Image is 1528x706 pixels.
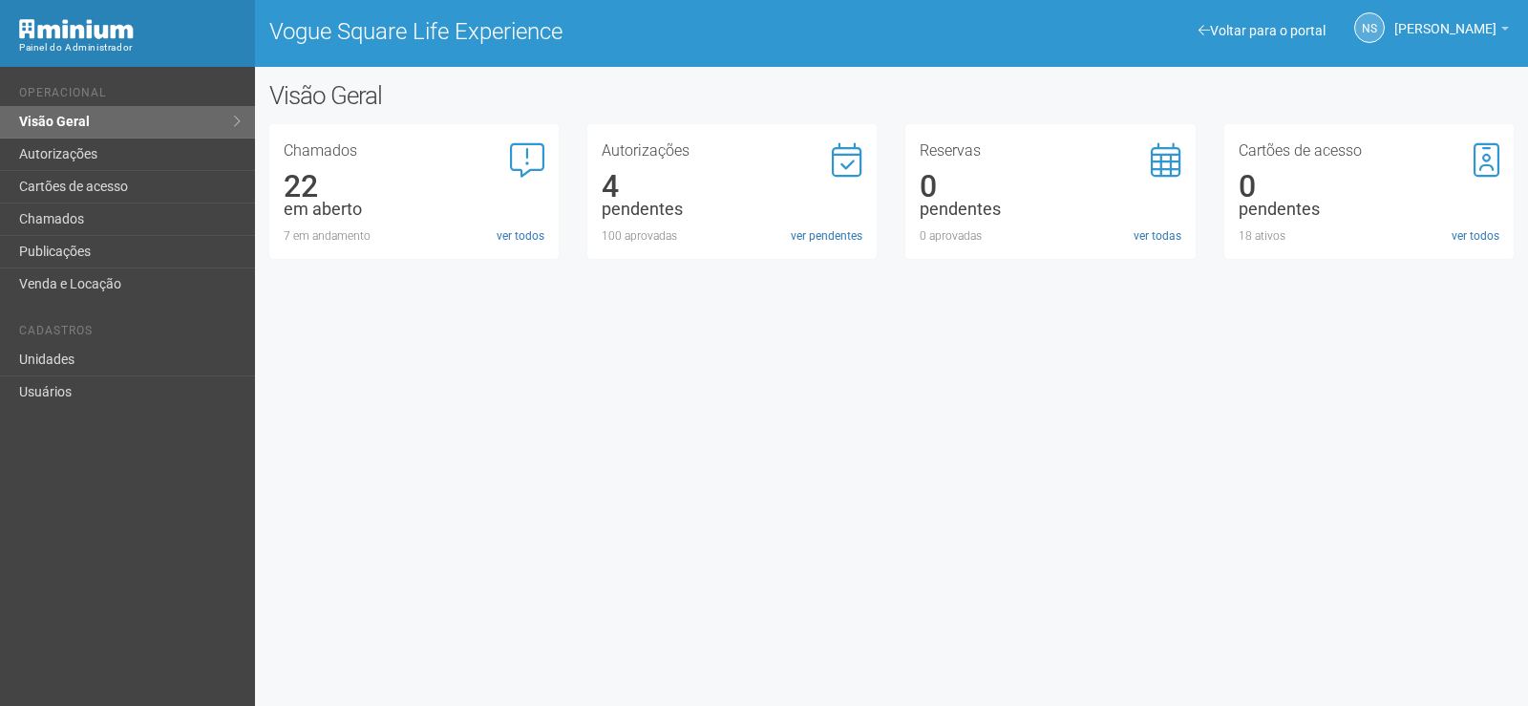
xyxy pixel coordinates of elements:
[791,227,862,245] a: ver pendentes
[920,143,1180,159] h3: Reservas
[19,19,134,39] img: Minium
[920,201,1180,218] div: pendentes
[269,81,772,110] h2: Visão Geral
[1239,178,1499,195] div: 0
[19,39,241,56] div: Painel do Administrador
[1239,143,1499,159] h3: Cartões de acesso
[602,227,862,245] div: 100 aprovadas
[1452,227,1499,245] a: ver todos
[1394,24,1509,39] a: [PERSON_NAME]
[284,178,544,195] div: 22
[284,143,544,159] h3: Chamados
[1239,227,1499,245] div: 18 ativos
[920,178,1180,195] div: 0
[920,227,1180,245] div: 0 aprovadas
[19,324,241,344] li: Cadastros
[19,86,241,106] li: Operacional
[284,227,544,245] div: 7 em andamento
[1354,12,1385,43] a: NS
[1134,227,1181,245] a: ver todas
[1239,201,1499,218] div: pendentes
[1394,3,1496,36] span: Nicolle Silva
[497,227,544,245] a: ver todos
[602,201,862,218] div: pendentes
[269,19,878,44] h1: Vogue Square Life Experience
[1199,23,1326,38] a: Voltar para o portal
[602,143,862,159] h3: Autorizações
[602,178,862,195] div: 4
[284,201,544,218] div: em aberto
